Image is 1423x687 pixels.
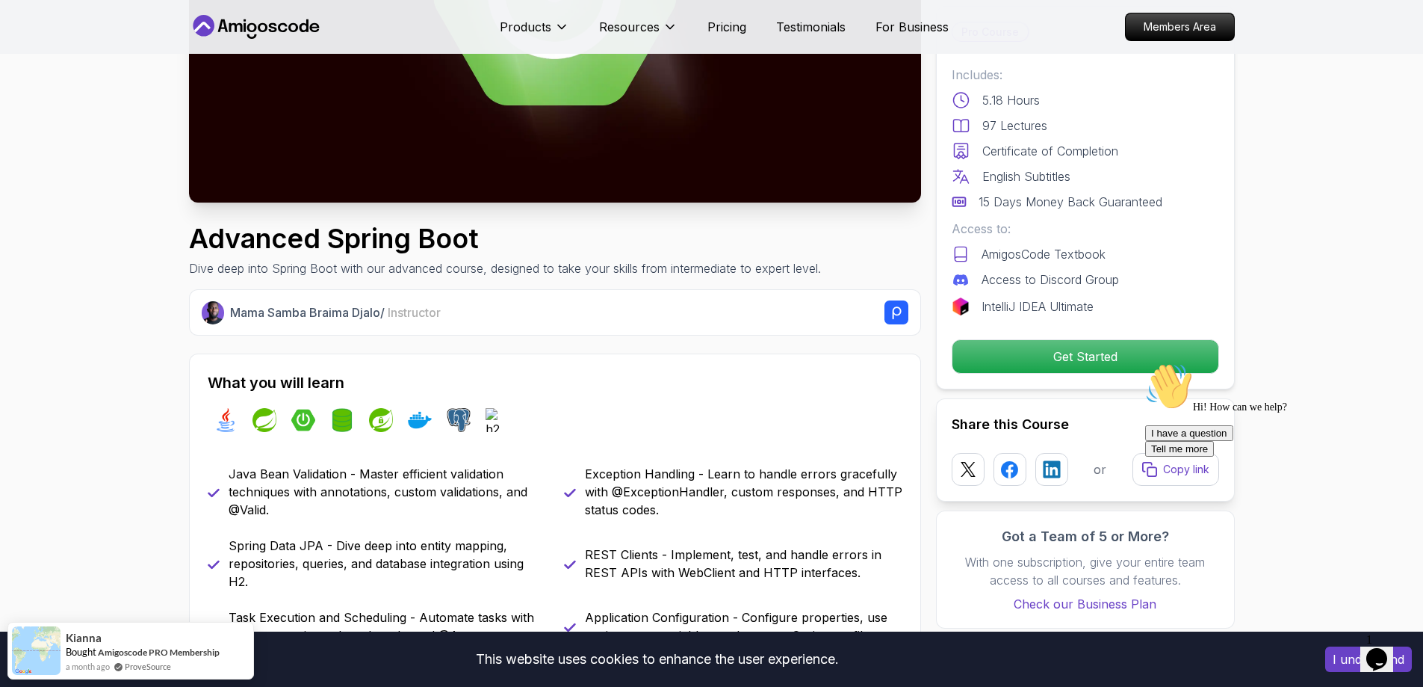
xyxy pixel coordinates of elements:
img: spring-data-jpa logo [330,408,354,432]
img: Nelson Djalo [202,301,225,324]
p: Access to: [952,220,1219,238]
h1: Advanced Spring Boot [189,224,821,253]
div: 👋Hi! How can we help?I have a questionTell me more [6,6,275,100]
h2: What you will learn [208,372,902,393]
p: With one subscription, give your entire team access to all courses and features. [952,553,1219,589]
button: Products [500,18,569,48]
p: Dive deep into Spring Boot with our advanced course, designed to take your skills from intermedia... [189,259,821,277]
img: spring-boot logo [291,408,315,432]
img: docker logo [408,408,432,432]
a: Members Area [1125,13,1235,41]
img: spring logo [252,408,276,432]
img: java logo [214,408,238,432]
a: Amigoscode PRO Membership [98,647,220,658]
p: Resources [599,18,660,36]
p: 5.18 Hours [982,91,1040,109]
button: I have a question [6,69,94,84]
img: h2 logo [486,408,509,432]
p: or [1094,460,1106,478]
a: Testimonials [776,18,846,36]
p: Includes: [952,66,1219,84]
button: Get Started [952,339,1219,374]
p: Products [500,18,551,36]
img: spring-security logo [369,408,393,432]
a: Pricing [707,18,746,36]
div: This website uses cookies to enhance the user experience. [11,643,1303,676]
p: Application Configuration - Configure properties, use environment variables, and manage Spring pr... [585,609,902,644]
button: Tell me more [6,84,75,100]
h2: Share this Course [952,414,1219,435]
p: AmigosCode Textbook [982,245,1106,263]
img: postgres logo [447,408,471,432]
p: Java Bean Validation - Master efficient validation techniques with annotations, custom validation... [229,465,546,519]
p: Members Area [1126,13,1234,40]
iframe: chat widget [1360,627,1408,672]
p: 15 Days Money Back Guaranteed [979,193,1162,211]
p: Mama Samba Braima Djalo / [230,304,441,321]
p: IntelliJ IDEA Ultimate [982,298,1094,315]
p: Spring Data JPA - Dive deep into entity mapping, repositories, queries, and database integration ... [229,537,546,591]
a: ProveSource [125,660,171,673]
p: Exception Handling - Learn to handle errors gracefully with @ExceptionHandler, custom responses, ... [585,465,902,519]
span: Instructor [388,305,441,320]
p: Access to Discord Group [982,271,1119,289]
p: Certificate of Completion [982,142,1118,160]
button: Copy link [1132,453,1219,486]
img: :wave: [6,6,54,54]
span: Kianna [66,632,102,644]
p: English Subtitles [982,167,1070,185]
p: Task Execution and Scheduling - Automate tasks with cron expressions, thread pools, and @Async. [229,609,546,644]
p: Get Started [952,340,1218,373]
p: 97 Lectures [982,117,1047,135]
span: a month ago [66,660,110,673]
h3: Got a Team of 5 or More? [952,526,1219,547]
span: Hi! How can we help? [6,45,148,56]
span: Bought [66,646,96,658]
button: Accept cookies [1325,647,1412,672]
img: provesource social proof notification image [12,626,61,675]
a: Check our Business Plan [952,595,1219,613]
img: jetbrains logo [952,298,970,315]
button: Resources [599,18,678,48]
p: REST Clients - Implement, test, and handle errors in REST APIs with WebClient and HTTP interfaces. [585,546,902,582]
iframe: chat widget [1139,357,1408,620]
a: For Business [875,18,949,36]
